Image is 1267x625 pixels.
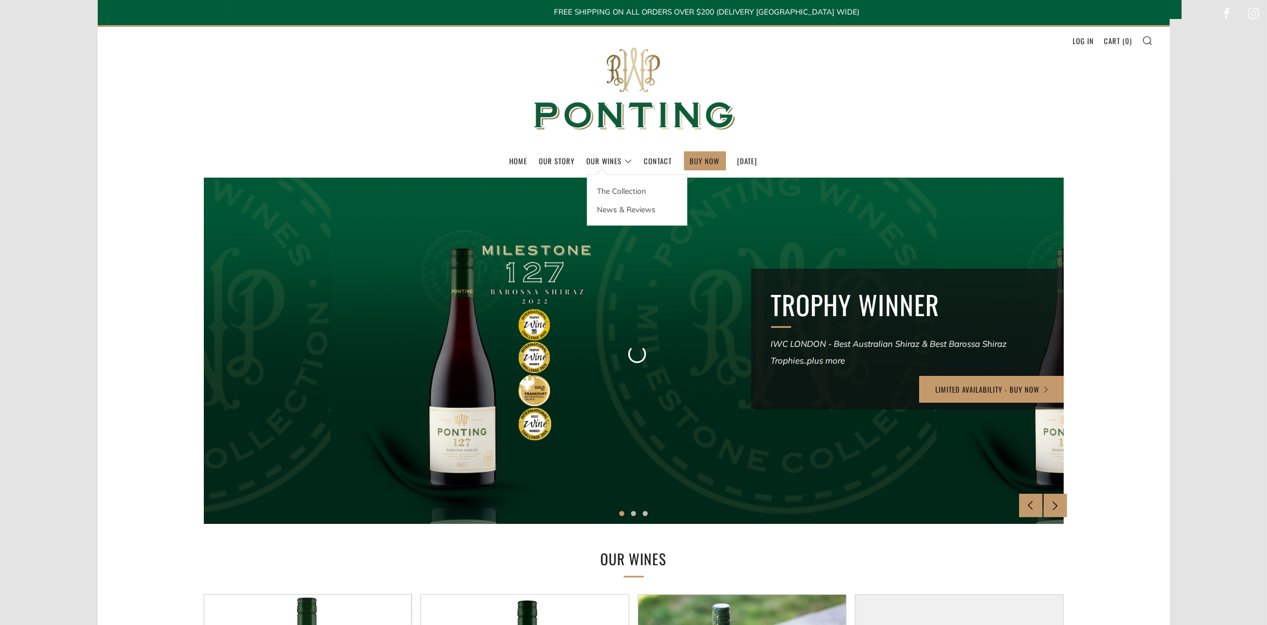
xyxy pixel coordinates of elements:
button: 2 [631,511,636,516]
em: IWC LONDON - Best Australian Shiraz & Best Barossa Shiraz Trophies..plus more [771,338,1007,366]
a: Contact [644,152,672,170]
a: Home [510,152,528,170]
a: LIMITED AVAILABILITY - BUY NOW [919,376,1067,403]
button: 1 [619,511,624,516]
a: The Collection [587,182,687,200]
a: Log in [1073,32,1094,50]
a: [DATE] [738,152,758,170]
h2: TROPHY WINNER [771,289,1044,321]
a: Our Wines [587,152,633,170]
h2: OUR WINES [450,547,818,571]
a: Our Story [539,152,575,170]
button: 3 [643,511,648,516]
img: Ponting Wines [522,27,745,151]
a: News & Reviews [587,200,687,218]
a: BUY NOW [690,152,720,170]
span: 0 [1126,35,1130,46]
a: Cart (0) [1105,32,1132,50]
